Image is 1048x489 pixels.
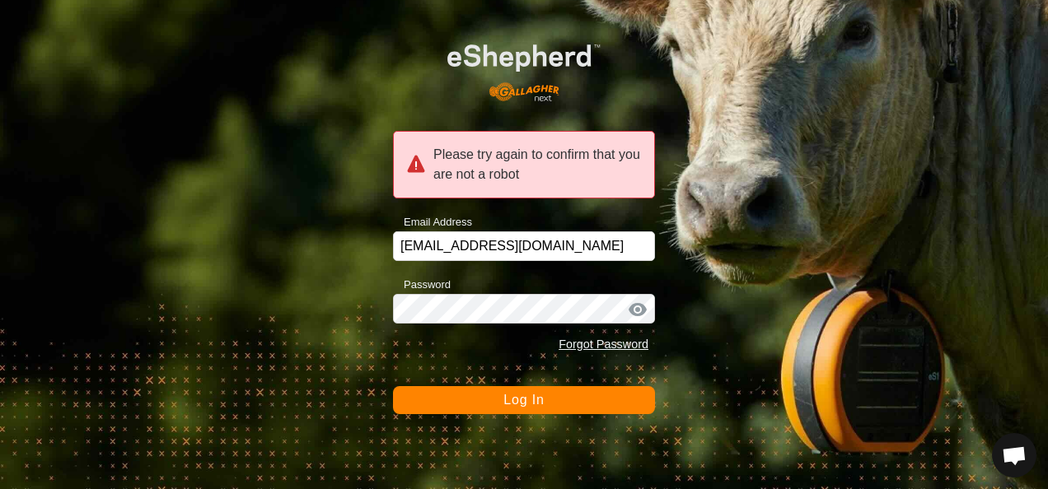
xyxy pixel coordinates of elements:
[393,231,655,261] input: Email Address
[992,433,1036,477] div: Open chat
[503,393,544,407] span: Log In
[559,338,648,351] a: Forgot Password
[393,131,655,198] div: Please try again to confirm that you are not a robot
[419,22,629,111] img: E-shepherd Logo
[393,386,655,414] button: Log In
[393,277,451,293] label: Password
[393,214,472,231] label: Email Address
